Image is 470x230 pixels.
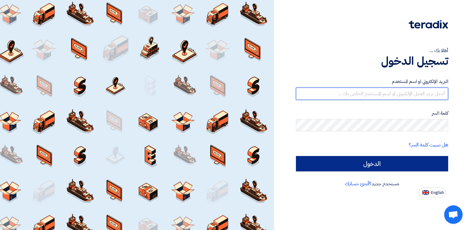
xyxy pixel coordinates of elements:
div: Open chat [444,205,463,224]
input: الدخول [296,156,448,171]
a: أنشئ حسابك [345,180,369,187]
img: en-US.png [422,190,429,195]
div: مستخدم جديد؟ [296,180,448,187]
img: Teradix logo [409,20,448,29]
a: هل نسيت كلمة السر؟ [409,141,448,149]
label: البريد الإلكتروني او اسم المستخدم [296,78,448,85]
button: English [419,187,446,197]
span: English [431,191,444,195]
h1: تسجيل الدخول [296,54,448,68]
input: أدخل بريد العمل الإلكتروني او اسم المستخدم الخاص بك ... [296,88,448,100]
div: أهلا بك ... [296,47,448,54]
label: كلمة السر [296,110,448,117]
